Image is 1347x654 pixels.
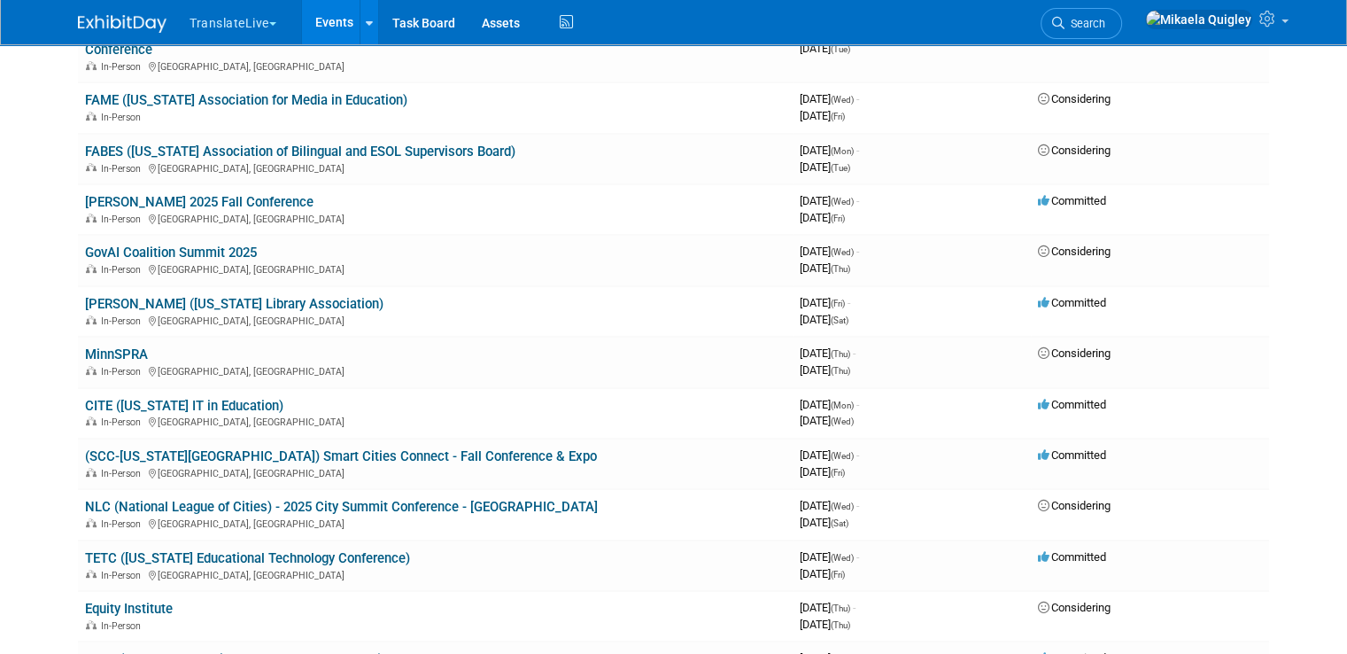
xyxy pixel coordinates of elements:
[1145,10,1252,29] img: Mikaela Quigley
[831,146,854,156] span: (Mon)
[85,25,753,58] a: OAASFEP (The [US_STATE] Association of Administrators of State & Federal Education Programs) Fall...
[1038,92,1111,105] span: Considering
[101,61,146,73] span: In-Person
[831,401,854,410] span: (Mon)
[800,261,850,275] span: [DATE]
[101,112,146,123] span: In-Person
[800,144,859,157] span: [DATE]
[86,112,97,121] img: In-Person Event
[85,144,515,160] a: FABES ([US_STATE] Association of Bilingual and ESOL Supervisors Board)
[86,163,97,172] img: In-Person Event
[831,502,854,511] span: (Wed)
[800,414,854,427] span: [DATE]
[831,349,850,359] span: (Thu)
[1038,245,1111,258] span: Considering
[856,144,859,157] span: -
[85,194,314,210] a: [PERSON_NAME] 2025 Fall Conference
[1038,194,1106,207] span: Committed
[101,315,146,327] span: In-Person
[85,160,786,175] div: [GEOGRAPHIC_DATA], [GEOGRAPHIC_DATA]
[856,92,859,105] span: -
[85,245,257,261] a: GovAI Coalition Summit 2025
[1038,550,1106,564] span: Committed
[1038,448,1106,462] span: Committed
[85,58,786,73] div: [GEOGRAPHIC_DATA], [GEOGRAPHIC_DATA]
[86,518,97,527] img: In-Person Event
[800,363,850,377] span: [DATE]
[101,214,146,225] span: In-Person
[85,261,786,276] div: [GEOGRAPHIC_DATA], [GEOGRAPHIC_DATA]
[856,499,859,512] span: -
[831,264,850,274] span: (Thu)
[101,468,146,479] span: In-Person
[800,516,848,529] span: [DATE]
[1038,601,1111,614] span: Considering
[800,346,855,360] span: [DATE]
[848,296,850,309] span: -
[85,211,786,225] div: [GEOGRAPHIC_DATA], [GEOGRAPHIC_DATA]
[85,363,786,378] div: [GEOGRAPHIC_DATA], [GEOGRAPHIC_DATA]
[800,601,855,614] span: [DATE]
[800,296,850,309] span: [DATE]
[800,42,850,55] span: [DATE]
[800,160,850,174] span: [DATE]
[831,570,845,580] span: (Fri)
[856,448,859,462] span: -
[85,448,597,464] a: (SCC-[US_STATE][GEOGRAPHIC_DATA]) Smart Cities Connect - Fall Conference & Expo
[85,465,786,479] div: [GEOGRAPHIC_DATA], [GEOGRAPHIC_DATA]
[85,516,786,530] div: [GEOGRAPHIC_DATA], [GEOGRAPHIC_DATA]
[86,264,97,273] img: In-Person Event
[85,313,786,327] div: [GEOGRAPHIC_DATA], [GEOGRAPHIC_DATA]
[831,112,845,121] span: (Fri)
[101,366,146,378] span: In-Person
[831,95,854,105] span: (Wed)
[86,417,97,425] img: In-Person Event
[831,553,854,563] span: (Wed)
[85,567,786,581] div: [GEOGRAPHIC_DATA], [GEOGRAPHIC_DATA]
[831,299,845,308] span: (Fri)
[800,245,859,258] span: [DATE]
[800,398,859,411] span: [DATE]
[831,44,850,54] span: (Tue)
[86,620,97,629] img: In-Person Event
[831,620,850,630] span: (Thu)
[101,518,146,530] span: In-Person
[831,163,850,173] span: (Tue)
[85,414,786,428] div: [GEOGRAPHIC_DATA], [GEOGRAPHIC_DATA]
[78,15,166,33] img: ExhibitDay
[101,264,146,276] span: In-Person
[800,92,859,105] span: [DATE]
[86,366,97,375] img: In-Person Event
[101,620,146,632] span: In-Person
[856,550,859,564] span: -
[86,468,97,477] img: In-Person Event
[856,398,859,411] span: -
[800,313,848,326] span: [DATE]
[831,197,854,206] span: (Wed)
[1038,144,1111,157] span: Considering
[800,448,859,462] span: [DATE]
[101,417,146,428] span: In-Person
[85,296,383,312] a: [PERSON_NAME] ([US_STATE] Library Association)
[856,245,859,258] span: -
[85,398,283,414] a: CITE ([US_STATE] IT in Education)
[800,109,845,122] span: [DATE]
[800,465,845,479] span: [DATE]
[800,499,859,512] span: [DATE]
[85,346,148,362] a: MinnSPRA
[85,92,407,108] a: FAME ([US_STATE] Association for Media in Education)
[86,570,97,579] img: In-Person Event
[1041,8,1122,39] a: Search
[1038,346,1111,360] span: Considering
[101,570,146,581] span: In-Person
[85,499,598,515] a: NLC (National League of Cities) - 2025 City Summit Conference - [GEOGRAPHIC_DATA]
[831,468,845,478] span: (Fri)
[101,163,146,175] span: In-Person
[800,194,859,207] span: [DATE]
[1038,398,1106,411] span: Committed
[86,315,97,324] img: In-Person Event
[1038,499,1111,512] span: Considering
[800,550,859,564] span: [DATE]
[831,603,850,613] span: (Thu)
[831,315,848,325] span: (Sat)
